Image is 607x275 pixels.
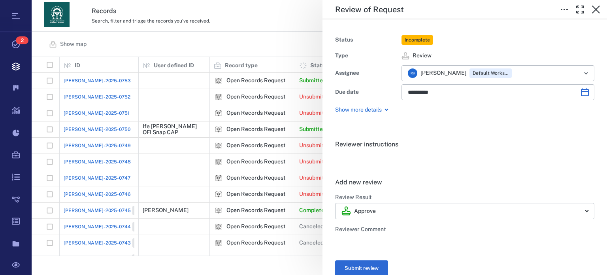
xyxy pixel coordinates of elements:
[335,226,594,233] h6: Reviewer Comment
[354,207,376,215] p: Approve
[335,68,398,79] div: Assignee
[556,2,572,17] button: Toggle to Edit Boxes
[335,87,398,98] div: Due date
[16,36,28,44] span: 2
[335,193,594,201] h6: Review Result
[335,178,594,187] h6: Add new review
[335,34,398,46] div: Status
[581,68,592,79] button: Open
[403,37,432,44] span: Incomplete
[588,2,604,17] button: Close
[335,5,404,15] h5: Review of Request
[471,70,510,77] span: Default Workspace
[335,50,398,61] div: Type
[420,69,466,77] span: [PERSON_NAME]
[408,68,417,78] div: R S
[335,156,337,164] span: .
[335,106,382,114] p: Show more details
[413,52,432,60] span: Review
[572,2,588,17] button: Toggle Fullscreen
[577,84,593,100] button: Choose date, selected date is Sep 26, 2025
[335,140,594,149] h6: Reviewer instructions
